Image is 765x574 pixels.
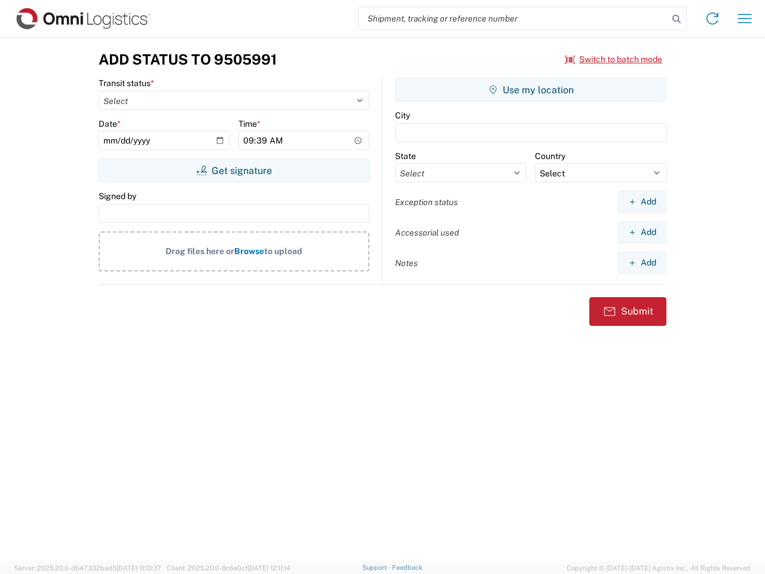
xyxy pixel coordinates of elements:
[167,564,290,572] span: Client: 2025.20.0-8c6e0cf
[99,78,154,88] label: Transit status
[117,564,161,572] span: [DATE] 11:13:37
[99,51,277,68] h3: Add Status to 9505991
[618,191,666,213] button: Add
[535,151,565,161] label: Country
[99,191,136,201] label: Signed by
[395,110,410,121] label: City
[362,564,392,571] a: Support
[395,258,418,268] label: Notes
[395,227,459,238] label: Accessorial used
[234,246,264,256] span: Browse
[618,221,666,243] button: Add
[99,118,121,129] label: Date
[395,197,458,207] label: Exception status
[618,252,666,274] button: Add
[247,564,290,572] span: [DATE] 12:11:14
[392,564,423,571] a: Feedback
[567,563,751,573] span: Copyright © [DATE]-[DATE] Agistix Inc., All Rights Reserved
[238,118,261,129] label: Time
[589,297,666,326] button: Submit
[395,78,666,102] button: Use my location
[14,564,161,572] span: Server: 2025.20.0-db47332bad5
[359,7,668,30] input: Shipment, tracking or reference number
[99,158,369,182] button: Get signature
[395,151,416,161] label: State
[264,246,302,256] span: to upload
[166,246,234,256] span: Drag files here or
[565,50,662,69] button: Switch to batch mode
